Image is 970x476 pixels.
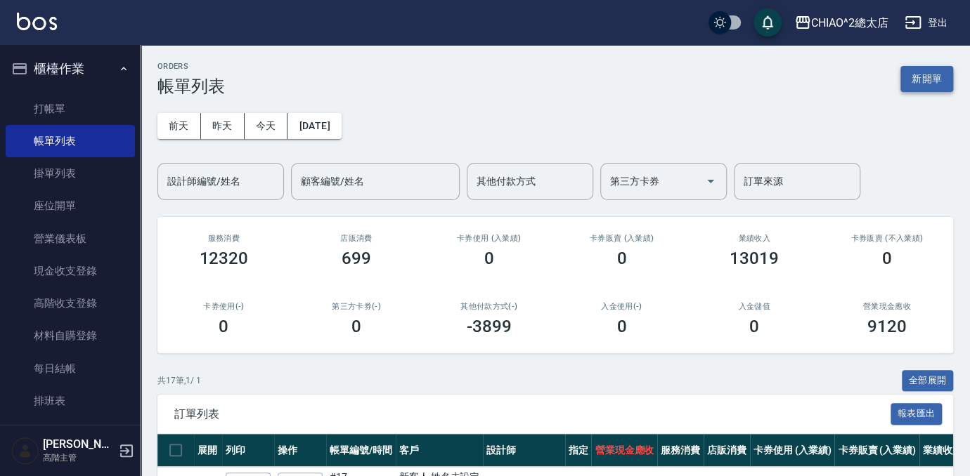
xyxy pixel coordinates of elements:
[6,385,135,417] a: 排班表
[704,434,750,467] th: 店販消費
[6,255,135,287] a: 現金收支登錄
[483,434,564,467] th: 設計師
[6,287,135,319] a: 高階收支登錄
[6,352,135,385] a: 每日結帳
[789,8,894,37] button: CHIAO^2總太店
[900,66,953,92] button: 新開單
[222,434,274,467] th: 列印
[750,434,835,467] th: 卡券使用 (入業績)
[174,407,891,421] span: 訂單列表
[6,93,135,125] a: 打帳單
[396,434,484,467] th: 客戶
[43,451,115,464] p: 高階主管
[287,113,341,139] button: [DATE]
[199,249,248,268] h3: 12320
[467,317,512,336] h3: -3899
[572,234,671,243] h2: 卡券販賣 (入業績)
[891,406,943,420] a: 報表匯出
[157,374,201,387] p: 共 17 筆, 1 / 1
[6,223,135,255] a: 營業儀表板
[174,302,273,311] h2: 卡券使用(-)
[439,234,538,243] h2: 卡券使用 (入業績)
[326,434,396,467] th: 帳單編號/時間
[900,72,953,85] a: 新開單
[157,77,225,96] h3: 帳單列表
[439,302,538,311] h2: 其他付款方式(-)
[749,317,759,336] h3: 0
[705,234,804,243] h2: 業績收入
[43,437,115,451] h5: [PERSON_NAME]
[837,234,936,243] h2: 卡券販賣 (不入業績)
[6,319,135,352] a: 材料自購登錄
[834,434,919,467] th: 卡券販賣 (入業績)
[705,302,804,311] h2: 入金儲值
[811,14,888,32] div: CHIAO^2總太店
[867,317,907,336] h3: 9120
[307,234,406,243] h2: 店販消費
[572,302,671,311] h2: 入金使用(-)
[307,302,406,311] h2: 第三方卡券(-)
[6,190,135,222] a: 座位開單
[201,113,245,139] button: 昨天
[11,437,39,465] img: Person
[919,434,966,467] th: 業績收入
[6,51,135,87] button: 櫃檯作業
[699,170,722,192] button: Open
[245,113,288,139] button: 今天
[754,8,782,37] button: save
[274,434,326,467] th: 操作
[616,317,626,336] h3: 0
[157,62,225,71] h2: ORDERS
[194,434,222,467] th: 展開
[484,249,494,268] h3: 0
[899,10,953,36] button: 登出
[565,434,592,467] th: 指定
[6,125,135,157] a: 帳單列表
[591,434,657,467] th: 營業現金應收
[351,317,361,336] h3: 0
[342,249,371,268] h3: 699
[902,370,954,392] button: 全部展開
[174,234,273,243] h3: 服務消費
[730,249,779,268] h3: 13019
[616,249,626,268] h3: 0
[6,417,135,449] a: 現場電腦打卡
[219,317,228,336] h3: 0
[837,302,936,311] h2: 營業現金應收
[157,113,201,139] button: 前天
[882,249,892,268] h3: 0
[6,157,135,190] a: 掛單列表
[657,434,704,467] th: 服務消費
[17,13,57,30] img: Logo
[891,403,943,425] button: 報表匯出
